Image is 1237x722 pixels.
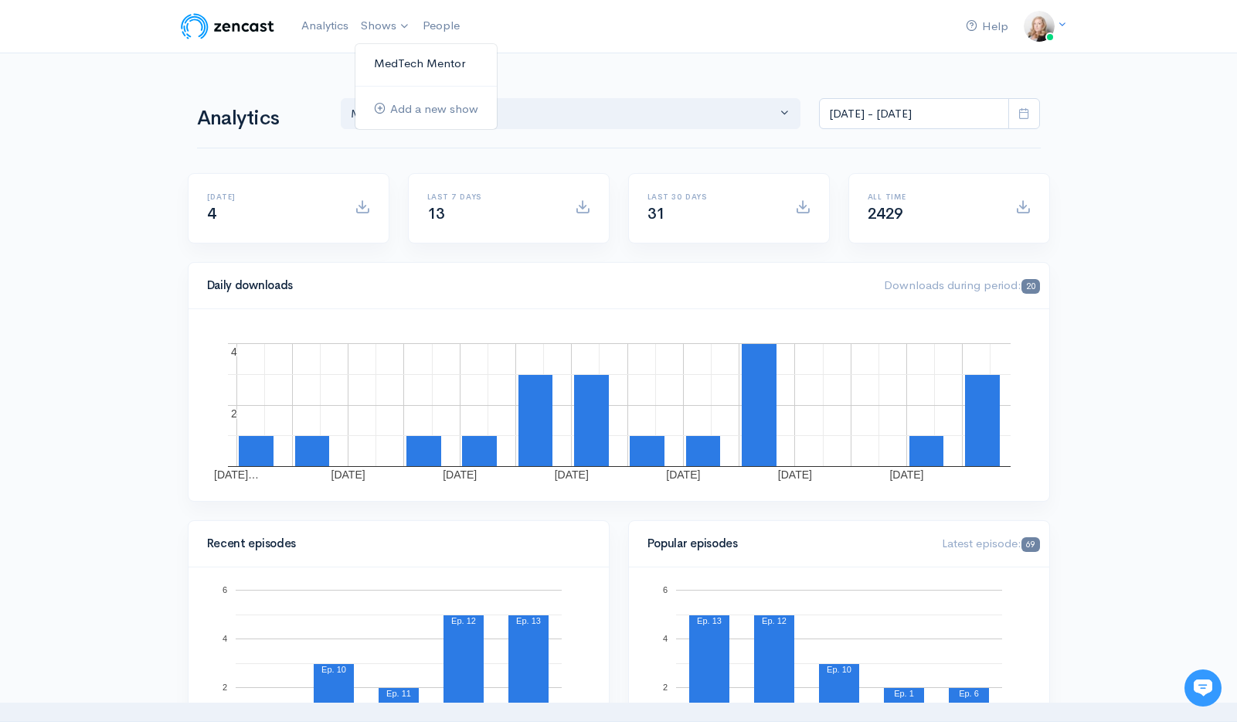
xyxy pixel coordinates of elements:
a: Shows [355,9,416,43]
text: 2 [222,683,226,692]
text: [DATE] [666,468,700,481]
span: New conversation [100,214,185,226]
button: MedTech Mentor [341,98,801,130]
h4: Recent episodes [207,537,581,550]
span: 20 [1021,279,1039,294]
text: 6 [222,585,226,594]
text: 2 [231,407,237,420]
h4: Popular episodes [647,537,924,550]
text: Ep. 12 [451,616,476,625]
h6: Last 30 days [647,192,777,201]
h6: Last 7 days [427,192,556,201]
text: [DATE] [777,468,811,481]
input: Search articles [45,291,276,322]
h4: Daily downloads [207,279,866,292]
text: Ep. 11 [386,689,411,698]
text: [DATE]… [214,468,259,481]
button: New conversation [24,205,285,236]
h1: Analytics [197,107,322,130]
span: Downloads during period: [884,278,1039,292]
input: analytics date range selector [819,98,1009,130]
text: 4 [662,634,667,643]
p: Find an answer quickly [21,265,288,284]
ul: Shows [355,43,498,130]
text: 2 [662,683,667,692]
text: Ep. 10 [827,665,851,674]
img: ... [1024,11,1055,42]
text: Ep. 1 [894,689,914,698]
text: Ep. 13 [516,616,541,625]
text: Ep. 10 [321,665,346,674]
span: 13 [427,204,445,223]
text: [DATE] [554,468,588,481]
span: 31 [647,204,665,223]
text: 4 [231,346,237,358]
img: ZenCast Logo [178,11,277,42]
text: Ep. 6 [959,689,979,698]
span: 69 [1021,537,1039,552]
text: Ep. 13 [697,616,722,625]
span: 2429 [868,204,903,223]
iframe: gist-messenger-bubble-iframe [1184,669,1222,707]
h1: Hi 👋 [23,75,286,100]
h6: [DATE] [207,192,336,201]
svg: A chart. [207,328,1031,482]
h6: All time [868,192,997,201]
a: Analytics [295,9,355,43]
text: 6 [662,585,667,594]
text: Ep. 12 [762,616,787,625]
a: MedTech Mentor [355,50,497,77]
a: Help [960,10,1014,43]
div: MedTech Mentor [351,105,777,123]
text: [DATE] [443,468,477,481]
h2: Just let us know if you need anything and we'll be happy to help! 🙂 [23,103,286,177]
span: 4 [207,204,216,223]
text: [DATE] [331,468,365,481]
span: Latest episode: [942,536,1039,550]
a: People [416,9,466,43]
text: 4 [222,634,226,643]
text: [DATE] [889,468,923,481]
a: Add a new show [355,96,497,123]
